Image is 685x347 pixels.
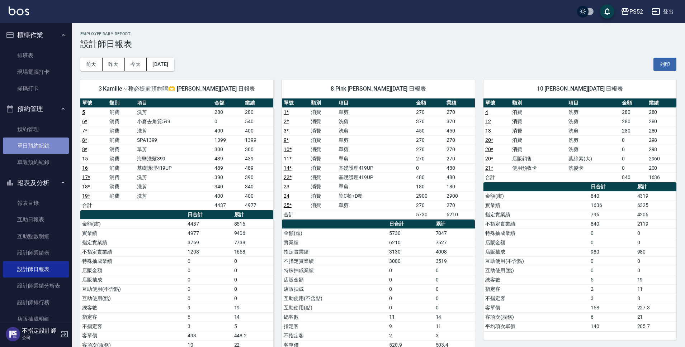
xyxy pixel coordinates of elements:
td: 0 [434,266,475,275]
td: 14 [434,312,475,322]
td: 2 [589,284,636,294]
a: 互助日報表 [3,211,69,228]
div: PS52 [629,7,643,16]
td: 280 [213,107,243,117]
td: 298 [647,145,676,154]
a: 設計師業績表 [3,245,69,261]
td: 270 [445,145,475,154]
td: 洗剪 [567,117,620,126]
td: 0 [434,284,475,294]
td: 0 [213,117,243,126]
td: 280 [647,126,676,135]
td: 4437 [213,201,243,210]
td: 19 [232,303,273,312]
td: 互助使用(不含點) [282,294,387,303]
td: 14 [232,312,273,322]
td: 互助使用(不含點) [80,284,186,294]
td: 消費 [108,154,135,163]
th: 金額 [414,98,444,108]
td: 480 [414,173,444,182]
td: 1636 [589,201,636,210]
td: 0 [620,154,647,163]
td: 實業績 [282,238,387,247]
td: 0 [589,266,636,275]
td: 2119 [636,219,676,228]
a: 15 [82,156,88,162]
td: 互助使用(點) [282,303,387,312]
td: 4206 [636,210,676,219]
td: 480 [445,163,475,173]
td: 370 [445,117,475,126]
td: 400 [243,191,273,201]
td: 總客數 [483,275,589,284]
button: 櫃檯作業 [3,26,69,44]
td: 3769 [186,238,232,247]
td: 0 [434,275,475,284]
td: 消費 [108,117,135,126]
td: 店販金額 [282,275,387,284]
td: 單剪 [337,182,415,191]
td: 0 [186,266,232,275]
td: 439 [243,154,273,163]
td: 0 [232,256,273,266]
a: 預約管理 [3,121,69,138]
td: 1208 [186,247,232,256]
td: 特殊抽成業績 [282,266,387,275]
td: 消費 [108,173,135,182]
a: 單週預約紀錄 [3,154,69,170]
td: 消費 [108,107,135,117]
td: 洗髮卡 [567,163,620,173]
a: 24 [284,193,289,199]
td: 0 [387,303,434,312]
td: 指定實業績 [483,210,589,219]
td: 270 [445,107,475,117]
td: 7047 [434,228,475,238]
td: 染C餐+D餐 [337,191,415,201]
td: 消費 [309,163,336,173]
th: 業績 [647,98,676,108]
td: 9406 [232,228,273,238]
td: 6210 [445,210,475,219]
td: 指定客 [282,322,387,331]
td: 280 [243,107,273,117]
td: 4437 [186,219,232,228]
td: 店販抽成 [282,284,387,294]
button: 列印 [653,58,676,71]
td: 不指定實業績 [483,219,589,228]
a: 設計師排行榜 [3,294,69,311]
td: 270 [414,107,444,117]
td: 指定實業績 [282,247,387,256]
td: 370 [414,117,444,126]
td: 8516 [232,219,273,228]
td: 3 [186,322,232,331]
td: 洗剪 [135,191,213,201]
a: 23 [284,184,289,189]
th: 業績 [243,98,273,108]
td: 消費 [309,135,336,145]
td: 270 [414,135,444,145]
button: 昨天 [103,58,125,71]
th: 項目 [567,98,620,108]
th: 累計 [232,210,273,220]
td: 特殊抽成業績 [483,228,589,238]
td: 不指定客 [80,322,186,331]
td: 180 [414,182,444,191]
td: 店販抽成 [483,247,589,256]
th: 項目 [135,98,213,108]
table: a dense table [483,182,676,331]
td: 指定實業績 [80,238,186,247]
a: 5 [82,109,85,115]
td: 5730 [387,228,434,238]
td: 單剪 [135,145,213,154]
td: 21 [636,312,676,322]
a: 互助點數明細 [3,228,69,245]
td: 洗剪 [135,107,213,117]
td: 實業績 [483,201,589,210]
td: 280 [647,107,676,117]
td: 單剪 [337,201,415,210]
td: 980 [636,247,676,256]
td: 2960 [647,154,676,163]
th: 類別 [309,98,336,108]
td: 消費 [309,191,336,201]
td: 300 [243,145,273,154]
